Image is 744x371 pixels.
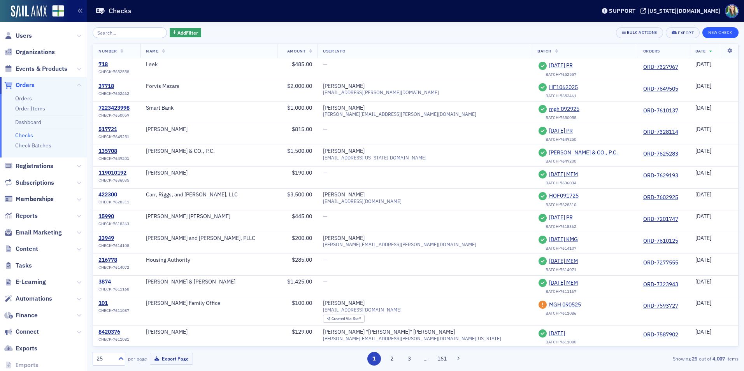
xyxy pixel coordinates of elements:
[323,336,501,341] span: [PERSON_NAME][EMAIL_ADDRESS][PERSON_NAME][DOMAIN_NAME][US_STATE]
[287,147,312,154] span: $1,500.00
[695,147,711,154] span: [DATE]
[97,355,114,363] div: 25
[287,278,312,285] span: $1,425.00
[11,5,47,18] img: SailAMX
[323,307,402,313] span: [EMAIL_ADDRESS][DOMAIN_NAME]
[98,287,129,292] span: CHECK-7611168
[93,27,167,38] input: Search…
[643,150,678,157] a: ORD-7625283
[323,191,365,198] a: [PERSON_NAME]
[695,48,706,54] span: Date
[616,27,663,38] button: Bulk Actions
[549,62,620,69] span: [DATE] PR
[711,355,726,362] strong: 4,007
[16,81,35,89] span: Orders
[323,169,327,176] span: —
[292,234,312,241] span: $200.00
[546,72,576,77] div: BATCH-7652557
[643,107,678,114] a: ORD-7610137
[323,329,455,336] div: [PERSON_NAME] "[PERSON_NAME]" [PERSON_NAME]
[287,48,305,54] span: Amount
[98,69,129,74] span: CHECK-7652558
[695,169,711,176] span: [DATE]
[529,355,739,362] div: Showing out of items
[98,83,129,90] a: 37718
[98,156,129,161] span: CHECK-7649201
[4,178,54,187] a: Subscriptions
[643,259,678,266] a: ORD-7277555
[98,300,129,307] a: 101
[98,278,129,285] a: 3874
[4,162,53,170] a: Registrations
[98,61,129,68] a: 718
[4,311,38,320] a: Finance
[420,355,431,362] span: …
[146,48,158,54] span: Name
[15,132,33,139] a: Checks
[16,344,37,353] span: Exports
[98,257,129,264] a: 216778
[292,256,312,263] span: $285.00
[98,329,129,336] div: 8420376
[292,328,312,335] span: $129.00
[4,344,37,353] a: Exports
[695,104,711,111] span: [DATE]
[643,216,678,223] a: ORD-7201747
[323,148,365,155] a: [PERSON_NAME]
[323,155,426,161] span: [EMAIL_ADDRESS][US_STATE][DOMAIN_NAME]
[16,261,32,270] span: Tasks
[323,48,346,54] span: User Info
[146,278,271,285] div: [PERSON_NAME] & [PERSON_NAME]
[549,192,620,199] a: HOF091725
[323,315,365,323] div: Created Via: Staff
[4,294,52,303] a: Automations
[98,308,129,313] span: CHECK-7611087
[109,6,132,16] h1: Checks
[549,171,620,178] a: [DATE] MEM
[643,303,678,310] a: ORD-7593727
[332,317,361,321] div: Staff
[98,213,129,220] a: 15990
[98,170,129,177] a: 119010192
[98,221,129,226] span: CHECK-7618363
[546,159,576,164] div: BATCH-7649200
[287,191,312,198] span: $3,500.00
[332,316,353,321] span: Created Via :
[643,48,660,54] span: Orders
[16,195,54,203] span: Memberships
[98,105,130,112] div: 7223423998
[549,280,620,287] a: [DATE] MEM
[16,178,54,187] span: Subscriptions
[4,65,67,73] a: Events & Products
[4,361,39,369] a: Imports
[146,105,271,112] div: Smart Bank
[546,224,576,229] div: BATCH-7618362
[292,61,312,68] span: $485.00
[146,170,271,177] div: [PERSON_NAME]
[98,148,129,155] div: 135708
[98,134,129,139] span: CHECK-7649251
[4,195,54,203] a: Memberships
[546,202,576,207] div: BATCH-7628310
[323,235,365,242] a: [PERSON_NAME]
[4,228,62,237] a: Email Marketing
[549,214,620,221] span: [DATE] PR
[435,352,449,366] button: 161
[549,106,620,113] a: mgh 092925
[725,4,739,18] span: Profile
[98,178,129,183] span: CHECK-7636035
[146,61,271,68] div: Leek
[4,81,35,89] a: Orders
[323,300,365,307] a: [PERSON_NAME]
[16,48,55,56] span: Organizations
[323,278,327,285] span: —
[98,235,129,242] div: 33949
[549,128,620,135] a: [DATE] PR
[549,330,620,337] span: [DATE]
